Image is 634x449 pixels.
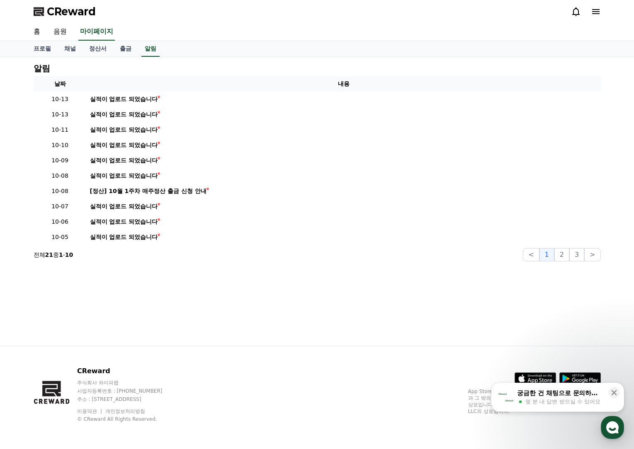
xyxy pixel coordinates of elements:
a: 음원 [47,23,73,41]
p: 10-09 [37,156,83,165]
a: 실적이 업로드 되었습니다 [90,141,598,150]
th: 날짜 [34,76,87,92]
span: 설정 [128,275,138,282]
span: CReward [47,5,96,18]
div: 실적이 업로드 되었습니다 [90,217,158,226]
a: 알림 [141,41,160,57]
a: 출금 [113,41,138,57]
button: > [584,248,600,261]
a: 실적이 업로드 되었습니다 [90,156,598,165]
a: 실적이 업로드 되었습니다 [90,202,598,211]
p: 10-13 [37,95,83,104]
a: 실적이 업로드 되었습니다 [90,171,598,180]
a: 채널 [58,41,83,57]
div: 실적이 업로드 되었습니다 [90,95,158,104]
a: 정산서 [83,41,113,57]
p: CReward [77,366,178,376]
p: 10-10 [37,141,83,150]
a: 실적이 업로드 되었습니다 [90,110,598,119]
a: 홈 [2,263,55,283]
a: 개인정보처리방침 [105,408,145,414]
h4: 알림 [34,64,50,73]
strong: 21 [45,251,53,258]
a: 홈 [27,23,47,41]
p: 전체 중 - [34,251,73,259]
p: 사업자등록번호 : [PHONE_NUMBER] [77,388,178,394]
div: 실적이 업로드 되었습니다 [90,110,158,119]
div: 실적이 업로드 되었습니다 [90,141,158,150]
div: 실적이 업로드 되었습니다 [90,156,158,165]
p: 10-08 [37,171,83,180]
a: 설정 [107,263,159,283]
span: 홈 [26,275,31,282]
p: 주식회사 와이피랩 [77,379,178,386]
a: 이용약관 [77,408,103,414]
a: 프로필 [27,41,58,57]
div: 실적이 업로드 되었습니다 [90,126,158,134]
p: 10-11 [37,126,83,134]
p: 주소 : [STREET_ADDRESS] [77,396,178,403]
a: [정산] 10월 1주차 매주정산 출금 신청 안내 [90,187,598,196]
a: 실적이 업로드 되었습니다 [90,95,598,104]
p: 10-13 [37,110,83,119]
span: 대화 [76,275,86,282]
a: 실적이 업로드 되었습니다 [90,126,598,134]
div: 실적이 업로드 되었습니다 [90,233,158,241]
button: 2 [554,248,569,261]
div: 실적이 업로드 되었습니다 [90,171,158,180]
p: 10-07 [37,202,83,211]
p: 10-05 [37,233,83,241]
button: 3 [569,248,584,261]
a: 대화 [55,263,107,283]
a: 실적이 업로드 되었습니다 [90,233,598,241]
button: 1 [539,248,554,261]
strong: 10 [65,251,73,258]
a: CReward [34,5,96,18]
div: [정산] 10월 1주차 매주정산 출금 신청 안내 [90,187,206,196]
p: App Store, iCloud, iCloud Drive 및 iTunes Store는 미국과 그 밖의 나라 및 지역에서 등록된 Apple Inc.의 서비스 상표입니다. Goo... [468,388,601,415]
div: 실적이 업로드 되었습니다 [90,202,158,211]
a: 실적이 업로드 되었습니다 [90,217,598,226]
p: 10-06 [37,217,83,226]
a: 마이페이지 [78,23,115,41]
p: © CReward All Rights Reserved. [77,416,178,422]
strong: 1 [59,251,63,258]
th: 내용 [87,76,601,92]
button: < [523,248,539,261]
p: 10-08 [37,187,83,196]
